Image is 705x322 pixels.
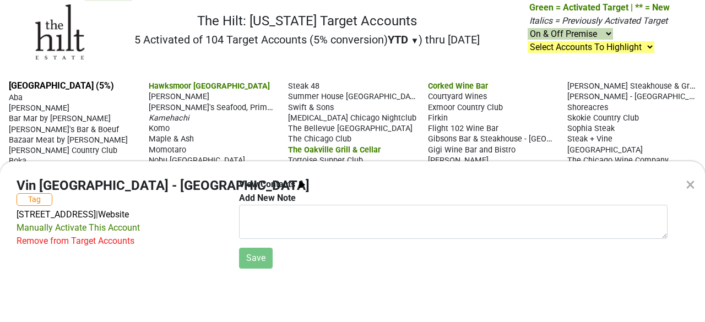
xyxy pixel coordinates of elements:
[239,179,295,189] b: View Contacts
[239,193,296,203] b: Add New Note
[98,209,129,220] a: Website
[17,178,310,194] h4: Vin [GEOGRAPHIC_DATA] - [GEOGRAPHIC_DATA]
[96,209,98,220] span: |
[17,209,96,220] a: [STREET_ADDRESS]
[17,193,52,206] button: Tag
[239,248,273,269] button: Save
[17,234,134,248] div: Remove from Target Accounts
[295,178,309,192] img: arrow_right.svg
[17,221,140,234] div: Manually Activate This Account
[686,171,695,198] div: ×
